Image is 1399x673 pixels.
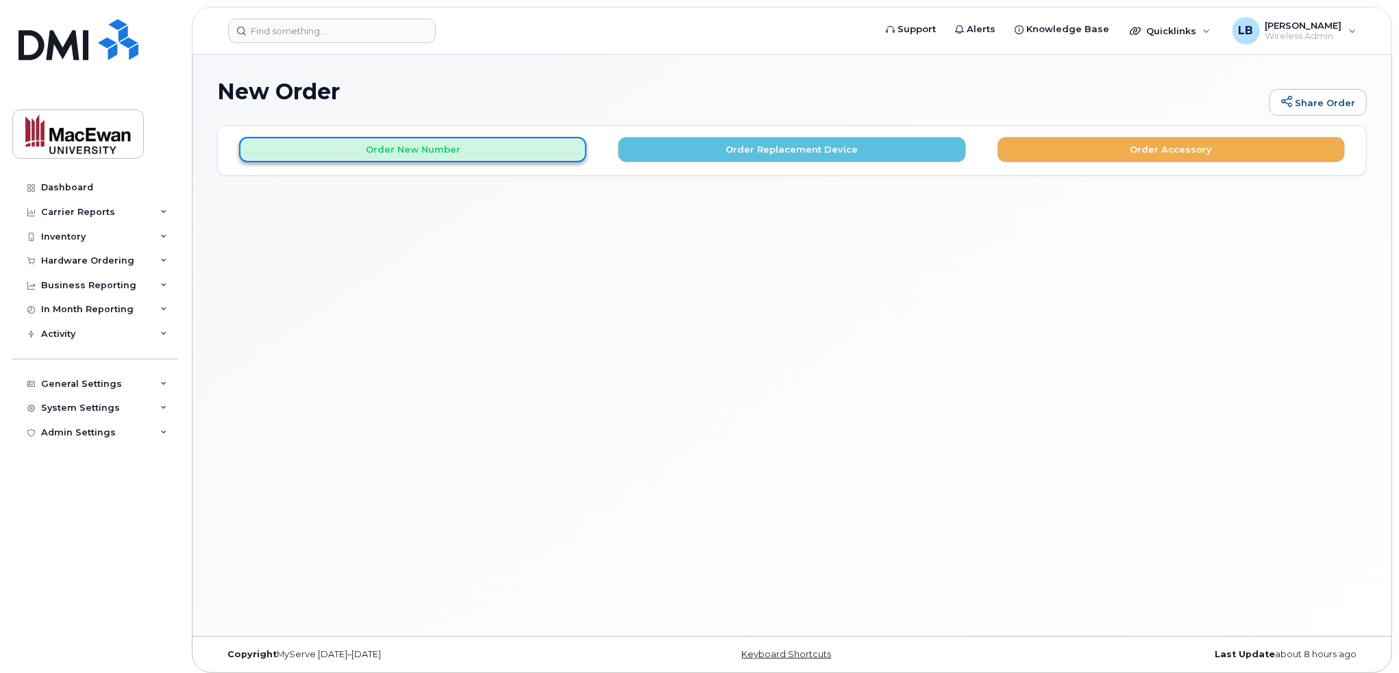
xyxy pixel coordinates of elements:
[217,79,1263,103] h1: New Order
[239,137,586,162] button: Order New Number
[1215,649,1275,659] strong: Last Update
[227,649,277,659] strong: Copyright
[984,649,1367,660] div: about 8 hours ago
[998,137,1345,162] button: Order Accessory
[217,649,600,660] div: MyServe [DATE]–[DATE]
[741,649,831,659] a: Keyboard Shortcuts
[618,137,965,162] button: Order Replacement Device
[1270,89,1367,116] a: Share Order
